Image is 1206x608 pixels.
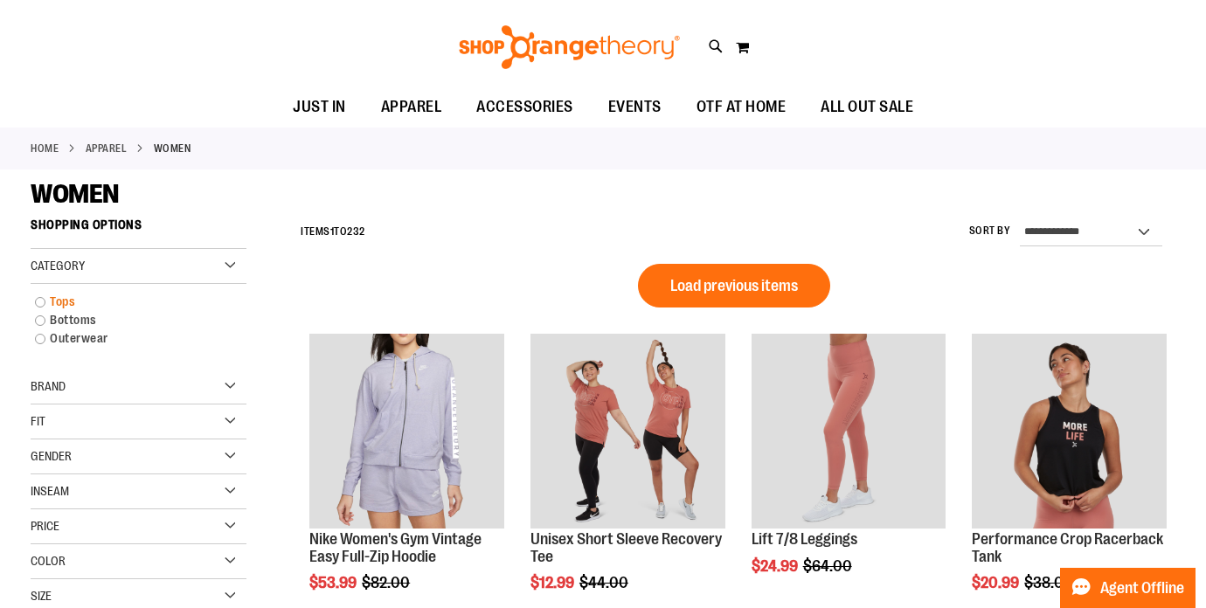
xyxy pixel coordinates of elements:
label: Sort By [969,224,1011,238]
a: APPAREL [86,141,128,156]
a: Nike Women's Gym Vintage Easy Full-Zip Hoodie [309,530,482,565]
a: Tops [26,293,233,311]
button: Agent Offline [1060,568,1196,608]
a: Outerwear [26,329,233,348]
span: APPAREL [381,87,442,127]
span: EVENTS [608,87,662,127]
span: $44.00 [579,574,631,591]
a: Product image for Nike Gym Vintage Easy Full Zip Hoodie [309,334,504,531]
span: Brand [31,379,66,393]
span: Color [31,554,66,568]
a: Product image for Lift 7/8 Leggings [752,334,946,531]
span: $12.99 [530,574,577,591]
span: Fit [31,414,45,428]
a: Unisex Short Sleeve Recovery Tee [530,530,722,565]
img: Product image for Lift 7/8 Leggings [752,334,946,529]
span: $38.00 [1024,574,1076,591]
a: Performance Crop Racerback Tank [972,530,1163,565]
span: JUST IN [293,87,346,127]
a: Product image for Unisex Short Sleeve Recovery Tee [530,334,725,531]
a: Product image for Performance Crop Racerback Tank [972,334,1167,531]
span: OTF AT HOME [697,87,787,127]
a: Bottoms [26,311,233,329]
span: $82.00 [362,574,412,591]
span: ACCESSORIES [476,87,573,127]
span: 1 [330,225,335,238]
span: Inseam [31,484,69,498]
a: Lift 7/8 Leggings [752,530,857,548]
span: $20.99 [972,574,1022,591]
strong: WOMEN [154,141,191,156]
span: Price [31,519,59,533]
span: Agent Offline [1100,580,1184,597]
span: ALL OUT SALE [821,87,913,127]
span: Load previous items [670,277,798,294]
span: $53.99 [309,574,359,591]
img: Product image for Performance Crop Racerback Tank [972,334,1167,529]
span: Size [31,589,52,603]
span: $64.00 [803,557,855,575]
span: WOMEN [31,179,119,209]
span: Gender [31,449,72,463]
span: $24.99 [752,557,801,575]
button: Load previous items [638,264,830,307]
span: Category [31,259,85,273]
strong: Shopping Options [31,210,246,249]
span: 232 [347,225,365,238]
h2: Items to [301,218,365,245]
img: Product image for Unisex Short Sleeve Recovery Tee [530,334,725,529]
img: Shop Orangetheory [456,25,683,69]
a: Home [31,141,59,156]
img: Product image for Nike Gym Vintage Easy Full Zip Hoodie [309,334,504,529]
